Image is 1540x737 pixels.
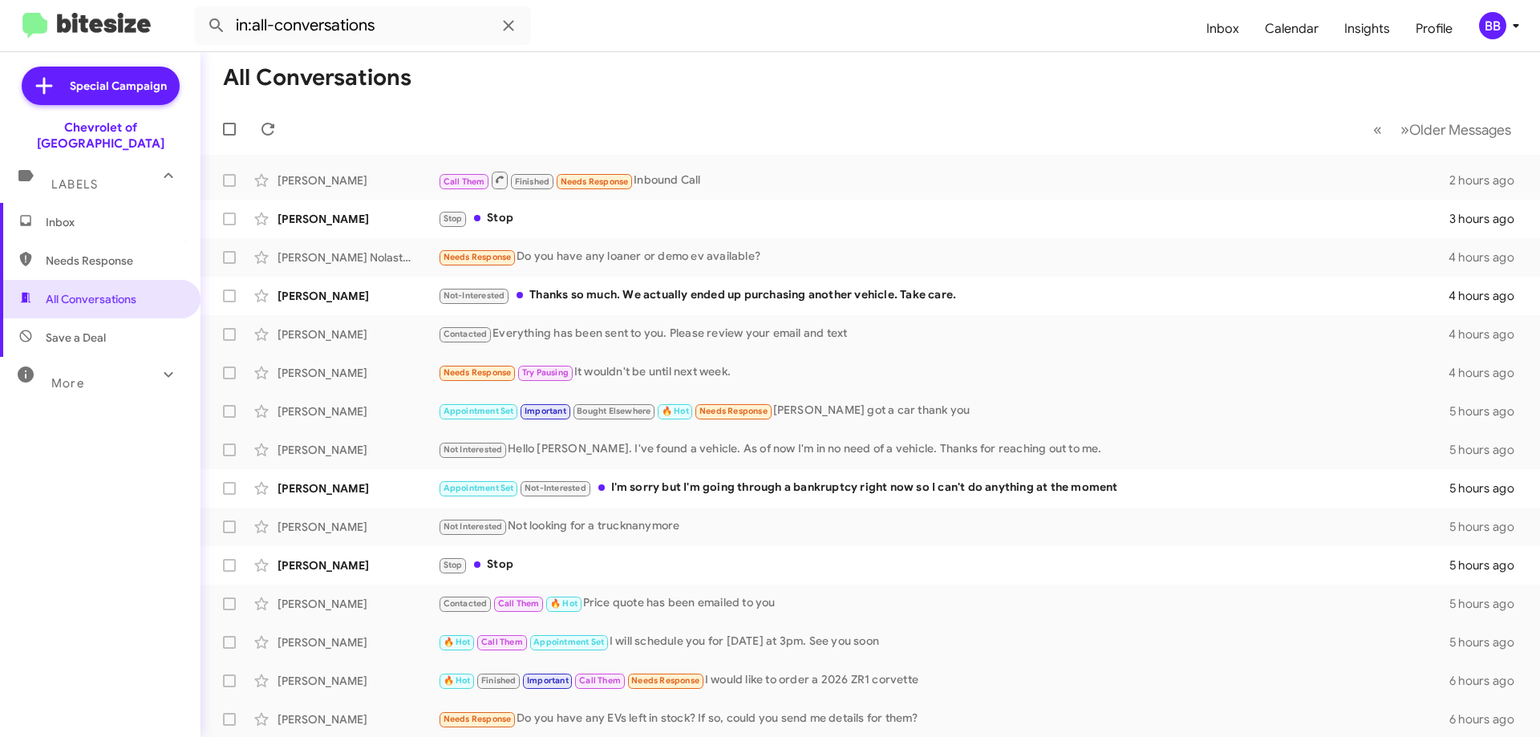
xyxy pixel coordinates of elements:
[278,557,438,573] div: [PERSON_NAME]
[579,675,621,686] span: Call Them
[46,330,106,346] span: Save a Deal
[1449,211,1527,227] div: 3 hours ago
[527,675,569,686] span: Important
[438,517,1449,536] div: Not looking for a trucknanymore
[1252,6,1331,52] a: Calendar
[525,483,586,493] span: Not-Interested
[278,711,438,727] div: [PERSON_NAME]
[438,671,1449,690] div: I would like to order a 2026 ZR1 corvette
[1364,113,1521,146] nav: Page navigation example
[444,714,512,724] span: Needs Response
[444,329,488,339] span: Contacted
[438,594,1449,613] div: Price quote has been emailed to you
[522,367,569,378] span: Try Pausing
[278,249,438,265] div: [PERSON_NAME] Nolastname122093970
[444,406,514,416] span: Appointment Set
[278,673,438,689] div: [PERSON_NAME]
[550,598,577,609] span: 🔥 Hot
[444,367,512,378] span: Needs Response
[1373,119,1382,140] span: «
[444,560,463,570] span: Stop
[444,483,514,493] span: Appointment Set
[438,170,1449,190] div: Inbound Call
[1449,442,1527,458] div: 5 hours ago
[444,444,503,455] span: Not Interested
[438,556,1449,574] div: Stop
[1479,12,1506,39] div: BB
[438,402,1449,420] div: [PERSON_NAME] got a car thank you
[438,479,1449,497] div: I'm sorry but I'm going through a bankruptcy right now so I can't do anything at the moment
[1449,673,1527,689] div: 6 hours ago
[444,521,503,532] span: Not Interested
[278,634,438,650] div: [PERSON_NAME]
[22,67,180,105] a: Special Campaign
[438,363,1449,382] div: It wouldn't be until next week.
[46,214,182,230] span: Inbox
[1449,288,1527,304] div: 4 hours ago
[278,480,438,496] div: [PERSON_NAME]
[1364,113,1392,146] button: Previous
[444,176,485,187] span: Call Them
[51,376,84,391] span: More
[1400,119,1409,140] span: »
[1449,365,1527,381] div: 4 hours ago
[631,675,699,686] span: Needs Response
[444,290,505,301] span: Not-Interested
[278,288,438,304] div: [PERSON_NAME]
[699,406,768,416] span: Needs Response
[278,519,438,535] div: [PERSON_NAME]
[438,248,1449,266] div: Do you have any loaner or demo ev available?
[438,710,1449,728] div: Do you have any EVs left in stock? If so, could you send me details for them?
[1449,711,1527,727] div: 6 hours ago
[498,598,540,609] span: Call Them
[46,253,182,269] span: Needs Response
[1409,121,1511,139] span: Older Messages
[1449,326,1527,342] div: 4 hours ago
[438,286,1449,305] div: Thanks so much. We actually ended up purchasing another vehicle. Take care.
[444,252,512,262] span: Needs Response
[278,403,438,419] div: [PERSON_NAME]
[662,406,689,416] span: 🔥 Hot
[444,598,488,609] span: Contacted
[1465,12,1522,39] button: BB
[51,177,98,192] span: Labels
[1449,480,1527,496] div: 5 hours ago
[438,325,1449,343] div: Everything has been sent to you. Please review your email and text
[438,209,1449,228] div: Stop
[278,442,438,458] div: [PERSON_NAME]
[444,637,471,647] span: 🔥 Hot
[1449,557,1527,573] div: 5 hours ago
[533,637,604,647] span: Appointment Set
[1331,6,1403,52] a: Insights
[278,211,438,227] div: [PERSON_NAME]
[278,596,438,612] div: [PERSON_NAME]
[278,172,438,188] div: [PERSON_NAME]
[481,675,517,686] span: Finished
[481,637,523,647] span: Call Them
[1403,6,1465,52] a: Profile
[438,633,1449,651] div: I will schedule you for [DATE] at 3pm. See you soon
[278,326,438,342] div: [PERSON_NAME]
[577,406,650,416] span: Bought Elsewhere
[1449,172,1527,188] div: 2 hours ago
[1193,6,1252,52] a: Inbox
[223,65,411,91] h1: All Conversations
[1449,403,1527,419] div: 5 hours ago
[278,365,438,381] div: [PERSON_NAME]
[1449,596,1527,612] div: 5 hours ago
[515,176,550,187] span: Finished
[561,176,629,187] span: Needs Response
[70,78,167,94] span: Special Campaign
[194,6,531,45] input: Search
[444,213,463,224] span: Stop
[1391,113,1521,146] button: Next
[438,440,1449,459] div: Hello [PERSON_NAME]. I've found a vehicle. As of now I'm in no need of a vehicle. Thanks for reac...
[525,406,566,416] span: Important
[444,675,471,686] span: 🔥 Hot
[1449,519,1527,535] div: 5 hours ago
[1449,634,1527,650] div: 5 hours ago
